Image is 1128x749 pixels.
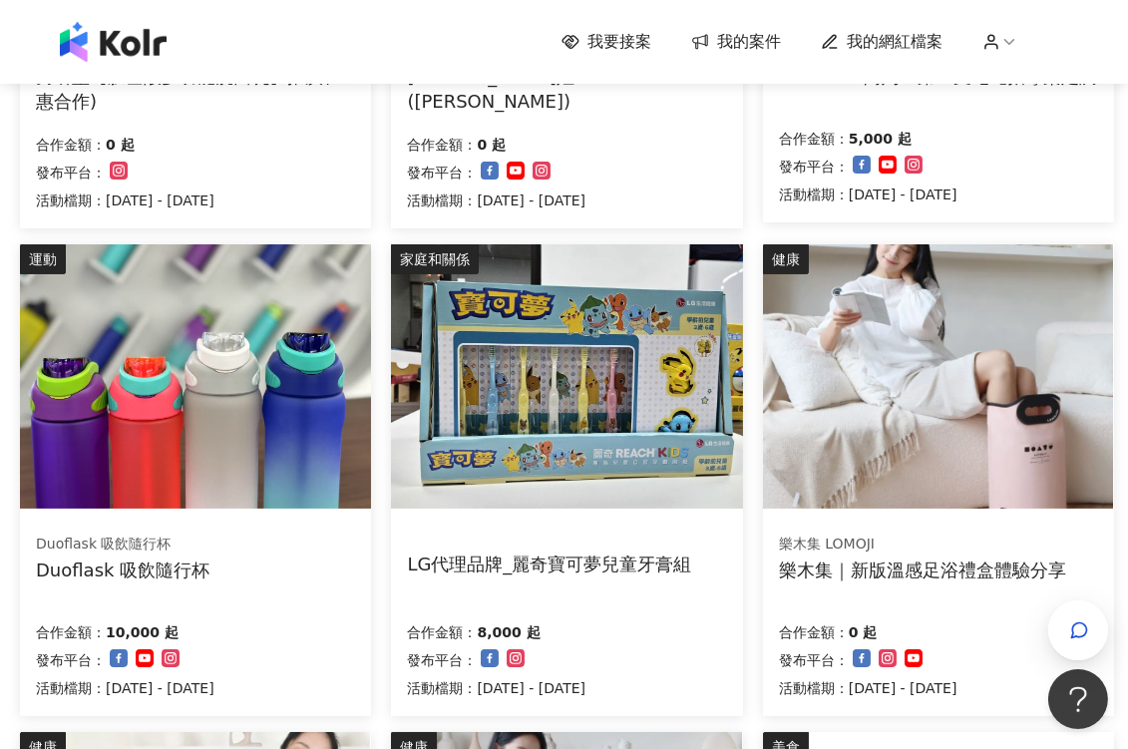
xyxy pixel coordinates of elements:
p: 10,000 起 [106,620,179,644]
div: 運動 [20,244,66,274]
p: 活動檔期：[DATE] - [DATE] [779,676,957,700]
p: 發布平台： [779,155,849,179]
iframe: Help Scout Beacon - Open [1048,669,1108,729]
p: 發布平台： [779,648,849,672]
a: 我要接案 [562,31,651,53]
img: logo [60,22,167,62]
div: 樂木集｜新版溫感足浴禮盒體驗分享 [779,558,1066,582]
div: 樂木集 LOMOJI [779,535,1066,555]
a: 我的案件 [691,31,781,53]
img: 新版SPA級溫感足浴禮盒 [763,244,1114,509]
span: 我的網紅檔案 [847,31,942,53]
p: 發布平台： [407,161,477,185]
img: Duoflask 吸飲隨行杯 [20,244,371,509]
p: 發布平台： [407,648,477,672]
div: Duoflask 吸飲隨行杯 [36,535,209,555]
p: 發布平台： [36,161,106,185]
p: 0 起 [106,133,135,157]
p: 活動檔期：[DATE] - [DATE] [36,188,214,212]
p: 合作金額： [36,620,106,644]
p: 合作金額： [779,620,849,644]
p: 合作金額： [36,133,106,157]
span: 我的案件 [717,31,781,53]
p: 合作金額： [407,133,477,157]
p: 發布平台： [36,648,106,672]
a: 我的網紅檔案 [821,31,942,53]
div: LG代理品牌_麗奇寶可夢兒童牙膏組 [407,552,691,576]
p: 活動檔期：[DATE] - [DATE] [407,188,585,212]
p: 活動檔期：[DATE] - [DATE] [779,183,957,206]
p: 合作金額： [779,127,849,151]
div: [PERSON_NAME]娃 ([PERSON_NAME]) [407,64,726,114]
p: 0 起 [477,133,506,157]
p: 8,000 起 [477,620,540,644]
p: 活動檔期：[DATE] - [DATE] [407,676,585,700]
div: Duoflask 吸飲隨行杯 [36,558,209,582]
p: 0 起 [849,620,878,644]
div: 男研堂【胺基酸多功能洗面乳】推廣(互惠合作) [36,64,355,114]
p: 活動檔期：[DATE] - [DATE] [36,676,214,700]
p: 5,000 起 [849,127,912,151]
p: 合作金額： [407,620,477,644]
div: 健康 [763,244,809,274]
img: 麗奇寶可夢兒童牙刷組 [391,244,742,509]
div: 家庭和關係 [391,244,479,274]
span: 我要接案 [587,31,651,53]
